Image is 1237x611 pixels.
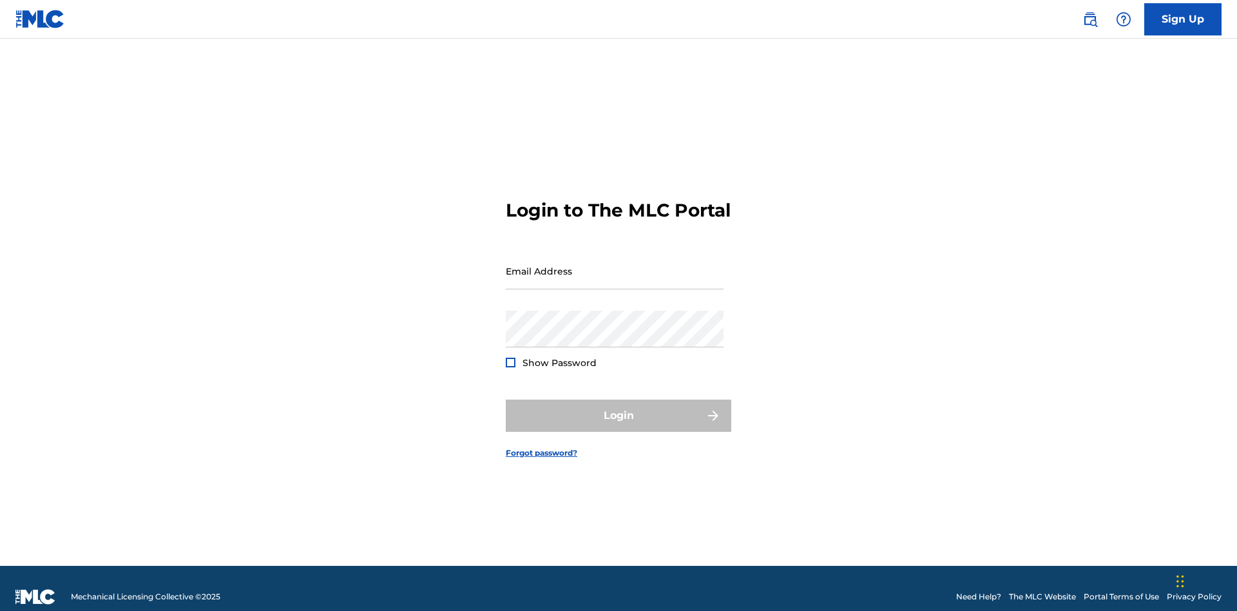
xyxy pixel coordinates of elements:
[15,10,65,28] img: MLC Logo
[956,591,1001,603] a: Need Help?
[1082,12,1098,27] img: search
[15,589,55,605] img: logo
[523,357,597,369] span: Show Password
[1077,6,1103,32] a: Public Search
[1173,549,1237,611] iframe: Chat Widget
[1144,3,1222,35] a: Sign Up
[1111,6,1136,32] div: Help
[1167,591,1222,603] a: Privacy Policy
[1116,12,1131,27] img: help
[71,591,220,603] span: Mechanical Licensing Collective © 2025
[506,447,577,459] a: Forgot password?
[1084,591,1159,603] a: Portal Terms of Use
[1009,591,1076,603] a: The MLC Website
[1176,562,1184,601] div: Drag
[506,199,731,222] h3: Login to The MLC Portal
